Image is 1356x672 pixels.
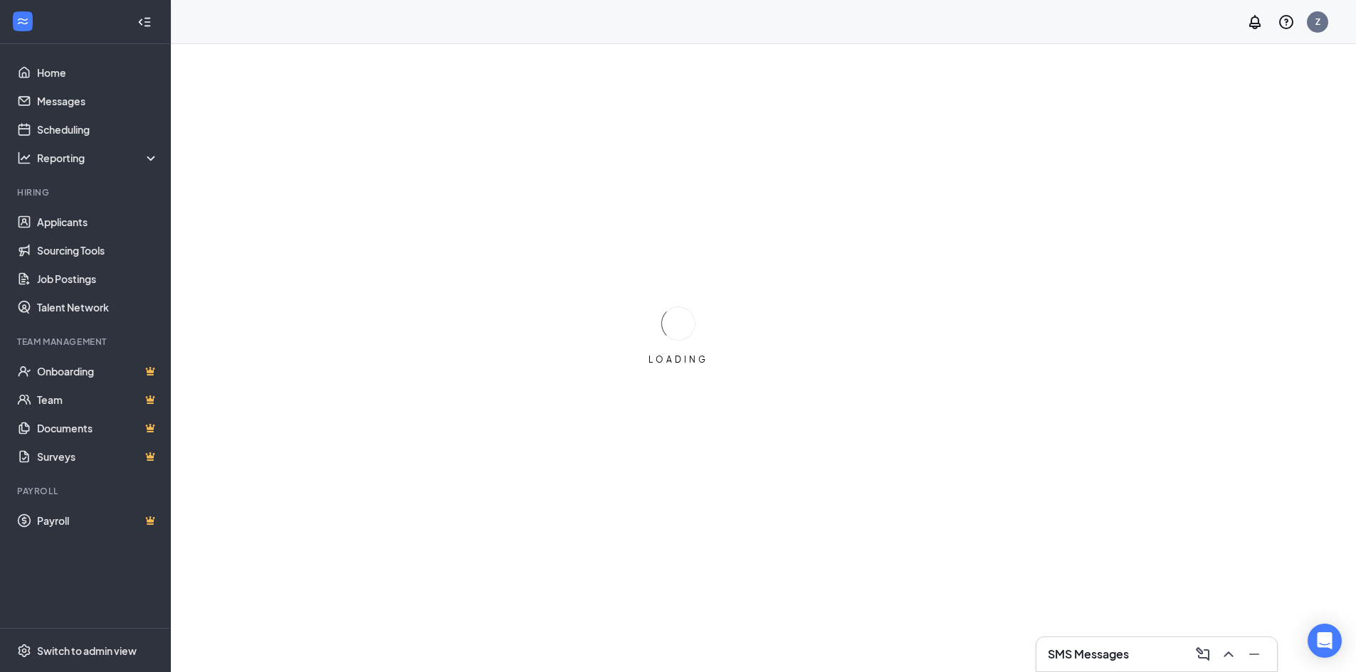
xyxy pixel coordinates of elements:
[1278,14,1295,31] svg: QuestionInfo
[1220,646,1237,663] svg: ChevronUp
[17,336,156,348] div: Team Management
[37,506,159,535] a: PayrollCrown
[1246,14,1263,31] svg: Notifications
[137,15,152,29] svg: Collapse
[1048,646,1129,662] h3: SMS Messages
[17,151,31,165] svg: Analysis
[643,353,714,366] div: LOADING
[1192,643,1214,666] button: ComposeMessage
[37,151,159,165] div: Reporting
[1246,646,1263,663] svg: Minimize
[1217,643,1240,666] button: ChevronUp
[37,236,159,265] a: Sourcing Tools
[37,208,159,236] a: Applicants
[37,87,159,115] a: Messages
[17,644,31,658] svg: Settings
[1308,624,1342,658] div: Open Intercom Messenger
[1315,16,1320,28] div: Z
[37,414,159,442] a: DocumentsCrown
[37,293,159,321] a: Talent Network
[1194,646,1212,663] svg: ComposeMessage
[37,265,159,293] a: Job Postings
[37,357,159,385] a: OnboardingCrown
[37,644,137,658] div: Switch to admin view
[17,186,156,198] div: Hiring
[37,385,159,414] a: TeamCrown
[16,14,30,28] svg: WorkstreamLogo
[37,115,159,144] a: Scheduling
[37,442,159,471] a: SurveysCrown
[1243,643,1266,666] button: Minimize
[37,58,159,87] a: Home
[17,485,156,497] div: Payroll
